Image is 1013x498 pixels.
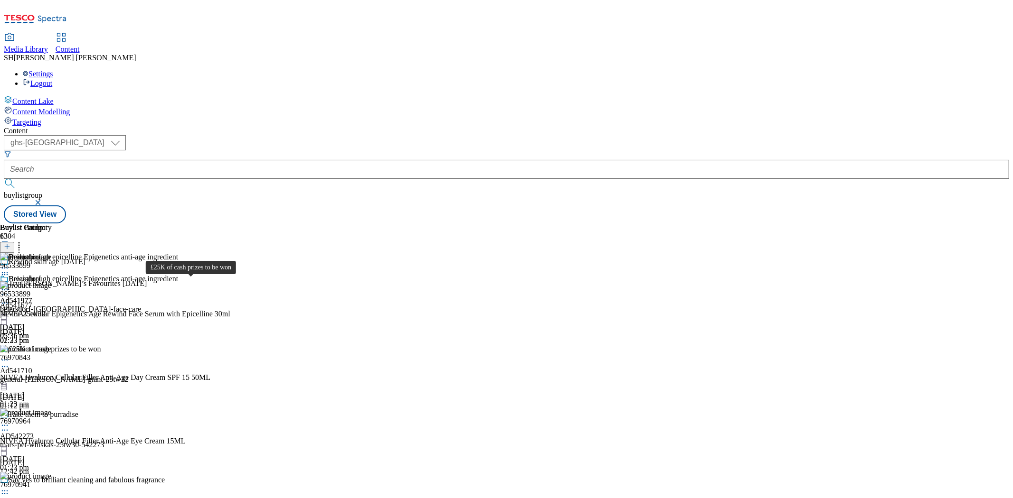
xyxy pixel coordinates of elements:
svg: Search Filters [4,150,11,158]
a: Content Modelling [4,106,1009,116]
span: [PERSON_NAME] [PERSON_NAME] [13,54,136,62]
div: Content [4,127,1009,135]
a: Targeting [4,116,1009,127]
input: Search [4,160,1009,179]
span: Content [56,45,80,53]
a: Content Lake [4,95,1009,106]
a: Content [56,34,80,54]
a: Media Library [4,34,48,54]
span: Media Library [4,45,48,53]
span: Targeting [12,118,41,126]
a: Logout [23,79,52,87]
button: Stored View [4,205,66,223]
a: Settings [23,70,53,78]
span: Content Lake [12,97,54,105]
span: SH [4,54,13,62]
span: buylistgroup [4,191,42,199]
span: Content Modelling [12,108,70,116]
